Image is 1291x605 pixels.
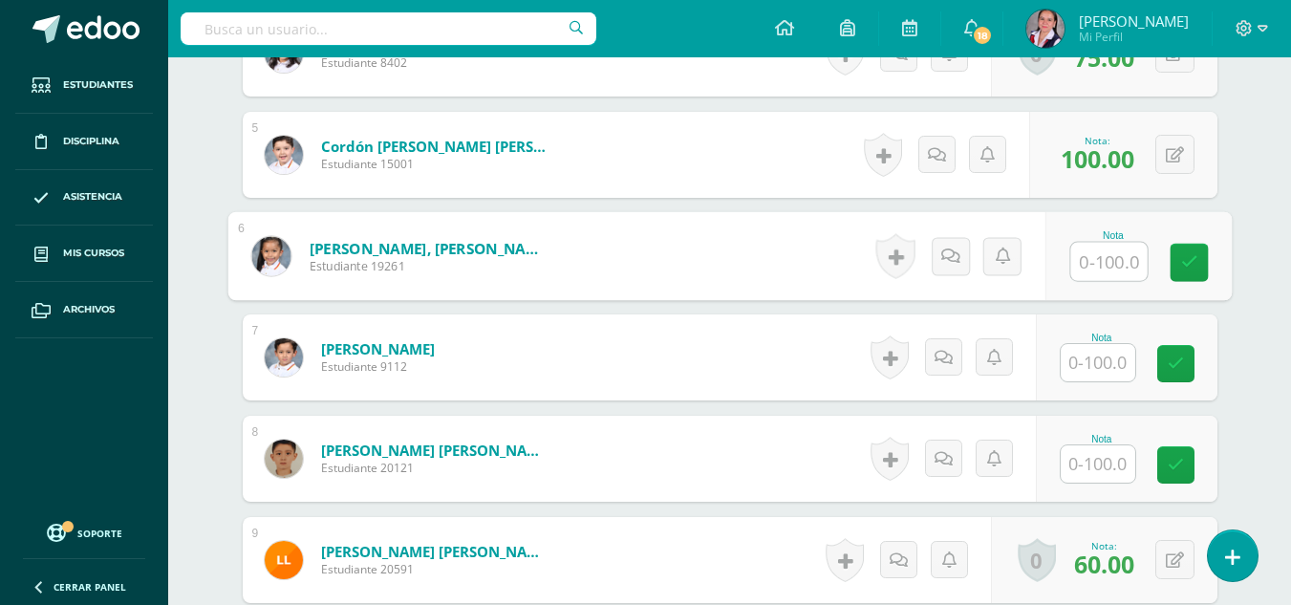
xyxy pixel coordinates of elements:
span: Cerrar panel [54,580,126,594]
span: Mi Perfil [1079,29,1189,45]
a: [PERSON_NAME] [PERSON_NAME] [321,441,550,460]
input: 0-100.0 [1070,243,1147,281]
img: 2688f543e8a8955ddb67c46454f4aee8.png [265,136,303,174]
span: Disciplina [63,134,119,149]
img: f57367b1c6fdf8b3fe33f910461eebe1.png [251,236,290,275]
span: Estudiantes [63,77,133,93]
img: cb445d5c4e5007396d8c144be7978da9.png [265,541,303,579]
span: Estudiante 8402 [321,54,550,71]
img: e576ad952180b5a07410b96c51df696d.png [265,338,303,377]
img: 9df6be1093e3c7d22afbf643a832c7e2.png [265,440,303,478]
a: Asistencia [15,170,153,227]
span: Estudiante 19261 [309,258,545,275]
span: Archivos [63,302,115,317]
span: 60.00 [1074,548,1134,580]
input: 0-100.0 [1061,344,1135,381]
span: Asistencia [63,189,122,205]
div: Nota [1069,230,1156,241]
a: [PERSON_NAME] [PERSON_NAME] [321,542,550,561]
span: 18 [972,25,993,46]
div: Nota: [1074,539,1134,552]
div: Nota [1060,333,1144,343]
a: Archivos [15,282,153,338]
a: [PERSON_NAME], [PERSON_NAME] [309,238,545,258]
span: Estudiante 20121 [321,460,550,476]
span: 75.00 [1074,41,1134,74]
span: Mis cursos [63,246,124,261]
span: Estudiante 9112 [321,358,435,375]
span: [PERSON_NAME] [1079,11,1189,31]
input: Busca un usuario... [181,12,596,45]
a: Cordón [PERSON_NAME] [PERSON_NAME] [321,137,550,156]
input: 0-100.0 [1061,445,1135,483]
div: Nota: [1061,134,1134,147]
span: 100.00 [1061,142,1134,175]
div: Nota [1060,434,1144,444]
a: [PERSON_NAME] [321,339,435,358]
a: Disciplina [15,114,153,170]
span: Estudiante 15001 [321,156,550,172]
img: c2f722f83b2fd9b087aa4785765f22dc.png [1026,10,1065,48]
a: Estudiantes [15,57,153,114]
span: Estudiante 20591 [321,561,550,577]
a: Mis cursos [15,226,153,282]
a: 0 [1018,538,1056,582]
a: Soporte [23,519,145,545]
span: Soporte [77,527,122,540]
